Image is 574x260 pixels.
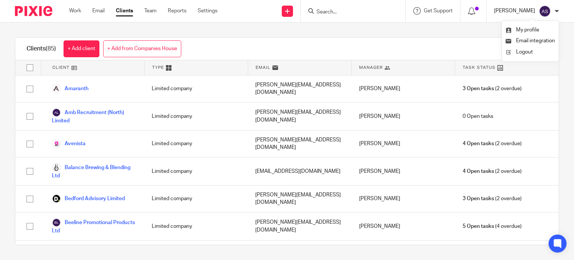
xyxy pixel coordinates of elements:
div: [PERSON_NAME][EMAIL_ADDRESS][DOMAIN_NAME] [248,131,351,157]
a: + Add client [64,40,99,57]
span: Email [256,64,271,71]
a: Amb Recruitment (North) Limited [52,108,137,125]
div: [EMAIL_ADDRESS][DOMAIN_NAME] [248,157,351,185]
a: Logout [506,47,555,58]
div: Limited company [144,186,248,212]
span: (85) [46,46,56,52]
div: Limited company [144,103,248,130]
p: [PERSON_NAME] [494,7,535,15]
span: (2 overdue) [463,85,522,92]
div: [PERSON_NAME] [352,212,455,240]
span: (2 overdue) [463,140,522,147]
a: Reports [168,7,186,15]
a: Clients [116,7,133,15]
div: [PERSON_NAME] [352,186,455,212]
a: Balance Brewing & Blending Ltd [52,163,137,180]
span: (2 overdue) [463,195,522,202]
span: 3 Open tasks [463,195,494,202]
a: Email [92,7,105,15]
img: svg%3E [539,5,551,17]
a: + Add from Companies House [103,40,181,57]
img: Logo.png [52,84,61,93]
div: Limited company [144,157,248,185]
div: [PERSON_NAME] [352,157,455,185]
img: Deloitte.jpg [52,194,61,203]
a: My profile [506,27,539,33]
div: [PERSON_NAME][EMAIL_ADDRESS][DOMAIN_NAME] [248,103,351,130]
span: My profile [516,27,539,33]
img: svg%3E [52,218,61,227]
span: 4 Open tasks [463,140,494,147]
a: Beeline Promotional Products Ltd [52,218,137,235]
a: Avenista [52,139,86,148]
img: svg%3E [52,108,61,117]
span: Get Support [424,8,453,13]
div: [PERSON_NAME] [352,103,455,130]
span: Email integration [516,38,555,43]
a: Amaranth [52,84,89,93]
a: Settings [198,7,217,15]
img: MicrosoftTeams-image.png [52,139,61,148]
div: [PERSON_NAME] [352,76,455,102]
a: Bedford Advisory Limited [52,194,125,203]
a: Team [144,7,157,15]
span: 0 Open tasks [463,113,493,120]
span: Manager [359,64,383,71]
a: Email integration [506,38,555,43]
input: Search [316,9,383,16]
span: (4 overdue) [463,223,522,230]
input: Select all [23,61,37,75]
h1: Clients [27,45,56,53]
span: Logout [516,49,533,55]
span: (2 overdue) [463,168,522,175]
span: 4 Open tasks [463,168,494,175]
span: Type [152,64,164,71]
div: [PERSON_NAME] [352,131,455,157]
span: Task Status [463,64,496,71]
div: [PERSON_NAME][EMAIL_ADDRESS][DOMAIN_NAME] [248,212,351,240]
span: Client [52,64,70,71]
div: Limited company [144,76,248,102]
a: Work [69,7,81,15]
div: [PERSON_NAME][EMAIL_ADDRESS][DOMAIN_NAME] [248,76,351,102]
img: Logo.png [52,163,61,172]
img: Pixie [15,6,52,16]
span: 5 Open tasks [463,223,494,230]
span: 3 Open tasks [463,85,494,92]
div: Limited company [144,131,248,157]
div: [PERSON_NAME][EMAIL_ADDRESS][DOMAIN_NAME] [248,186,351,212]
div: Limited company [144,212,248,240]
